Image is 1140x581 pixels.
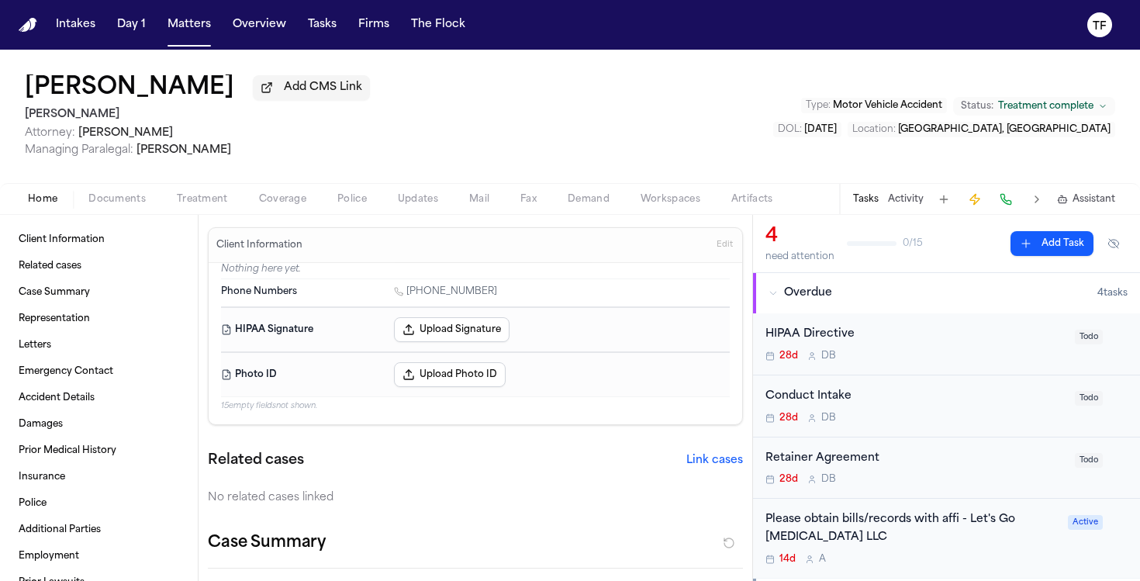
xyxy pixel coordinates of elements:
a: Employment [12,544,185,569]
span: Managing Paralegal: [25,144,133,156]
span: Active [1068,515,1103,530]
a: Emergency Contact [12,359,185,384]
button: Tasks [302,11,343,39]
p: 15 empty fields not shown. [221,400,730,412]
span: Overdue [784,285,832,301]
span: 14d [779,553,796,565]
div: Open task: HIPAA Directive [753,313,1140,375]
span: Todo [1075,453,1103,468]
div: Open task: Please obtain bills/records with affi - Let's Go Chiropractic LLC [753,499,1140,578]
button: Assistant [1057,193,1115,206]
button: Add Task [933,188,955,210]
button: Overview [226,11,292,39]
dt: Photo ID [221,362,385,387]
span: Edit [717,240,733,251]
button: Tasks [853,193,879,206]
span: Updates [398,193,438,206]
div: Retainer Agreement [765,450,1066,468]
button: Link cases [686,453,743,469]
span: [DATE] [804,125,837,134]
span: Location : [852,125,896,134]
a: Case Summary [12,280,185,305]
dt: HIPAA Signature [221,317,385,342]
span: Todo [1075,391,1103,406]
span: Treatment [177,193,228,206]
span: Artifacts [731,193,773,206]
a: Call 1 (469) 408-2803 [394,285,497,298]
span: 0 / 15 [903,237,923,250]
span: Type : [806,101,831,110]
a: Police [12,491,185,516]
button: Firms [352,11,396,39]
button: Change status from Treatment complete [953,97,1115,116]
a: Intakes [50,11,102,39]
a: Damages [12,412,185,437]
span: Home [28,193,57,206]
h1: [PERSON_NAME] [25,74,234,102]
span: Attorney: [25,127,75,139]
button: Add CMS Link [253,75,370,100]
span: A [819,553,826,565]
span: Status: [961,100,993,112]
span: Coverage [259,193,306,206]
button: Overdue4tasks [753,273,1140,313]
div: Open task: Conduct Intake [753,375,1140,437]
div: Conduct Intake [765,388,1066,406]
span: Phone Numbers [221,285,297,298]
span: D B [821,473,836,486]
a: Related cases [12,254,185,278]
span: 28d [779,412,798,424]
button: Make a Call [995,188,1017,210]
a: Home [19,18,37,33]
span: D B [821,412,836,424]
div: HIPAA Directive [765,326,1066,344]
button: The Flock [405,11,472,39]
h2: [PERSON_NAME] [25,105,370,124]
button: Upload Signature [394,317,510,342]
div: need attention [765,251,834,263]
a: Letters [12,333,185,358]
button: Edit matter name [25,74,234,102]
a: Client Information [12,227,185,252]
button: Edit Location: Irving, TX [848,122,1115,137]
a: Prior Medical History [12,438,185,463]
span: [GEOGRAPHIC_DATA], [GEOGRAPHIC_DATA] [898,125,1111,134]
button: Edit Type: Motor Vehicle Accident [801,98,947,113]
button: Add Task [1010,231,1093,256]
span: [PERSON_NAME] [78,127,173,139]
div: Please obtain bills/records with affi - Let's Go [MEDICAL_DATA] LLC [765,511,1059,547]
button: Hide completed tasks (⌘⇧H) [1100,231,1128,256]
span: 28d [779,350,798,362]
span: Mail [469,193,489,206]
span: Demand [568,193,610,206]
h2: Related cases [208,450,304,472]
span: DOL : [778,125,802,134]
div: Open task: Retainer Agreement [753,437,1140,500]
div: 4 [765,224,834,249]
a: Representation [12,306,185,331]
h3: Client Information [213,239,306,251]
img: Finch Logo [19,18,37,33]
span: Add CMS Link [284,80,362,95]
span: Treatment complete [998,100,1093,112]
button: Day 1 [111,11,152,39]
span: Motor Vehicle Accident [833,101,942,110]
h2: Case Summary [208,531,326,555]
span: Police [337,193,367,206]
div: No related cases linked [208,490,743,506]
button: Edit [712,233,738,258]
span: Documents [88,193,146,206]
span: [PERSON_NAME] [136,144,231,156]
button: Create Immediate Task [964,188,986,210]
span: Assistant [1073,193,1115,206]
p: Nothing here yet. [221,263,730,278]
button: Matters [161,11,217,39]
a: Insurance [12,465,185,489]
a: Accident Details [12,386,185,410]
